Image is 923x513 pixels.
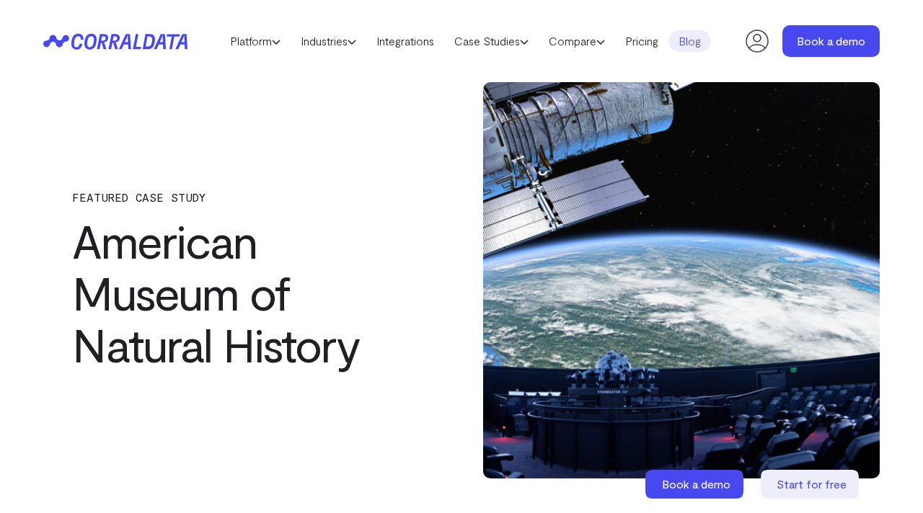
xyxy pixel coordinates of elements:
a: Integrations [366,30,444,52]
a: Book a demo [782,25,880,57]
a: Industries [291,30,366,52]
a: Book a demo [645,470,746,499]
a: Platform [220,30,291,52]
a: Pricing [615,30,668,52]
p: FEATURED CASE STUDY [72,191,411,204]
a: Compare [539,30,615,52]
span: Start for free [777,477,847,491]
h1: American Museum of Natural History [72,215,411,370]
span: Book a demo [662,477,730,491]
a: Blog [668,30,711,52]
a: Case Studies [444,30,539,52]
a: Start for free [761,470,862,499]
